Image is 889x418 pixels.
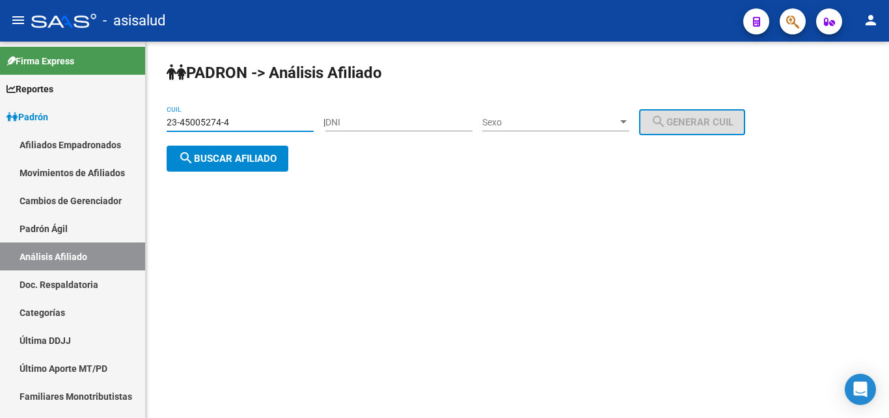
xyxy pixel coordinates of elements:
button: Buscar afiliado [167,146,288,172]
span: - asisalud [103,7,165,35]
span: Firma Express [7,54,74,68]
span: Generar CUIL [651,116,733,128]
div: Open Intercom Messenger [845,374,876,405]
mat-icon: menu [10,12,26,28]
span: Padrón [7,110,48,124]
mat-icon: search [178,150,194,166]
span: Sexo [482,117,618,128]
div: | [323,117,755,127]
mat-icon: search [651,114,666,129]
mat-icon: person [863,12,879,28]
span: Buscar afiliado [178,153,277,164]
strong: PADRON -> Análisis Afiliado [167,64,382,82]
button: Generar CUIL [639,109,745,135]
span: Reportes [7,82,53,96]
